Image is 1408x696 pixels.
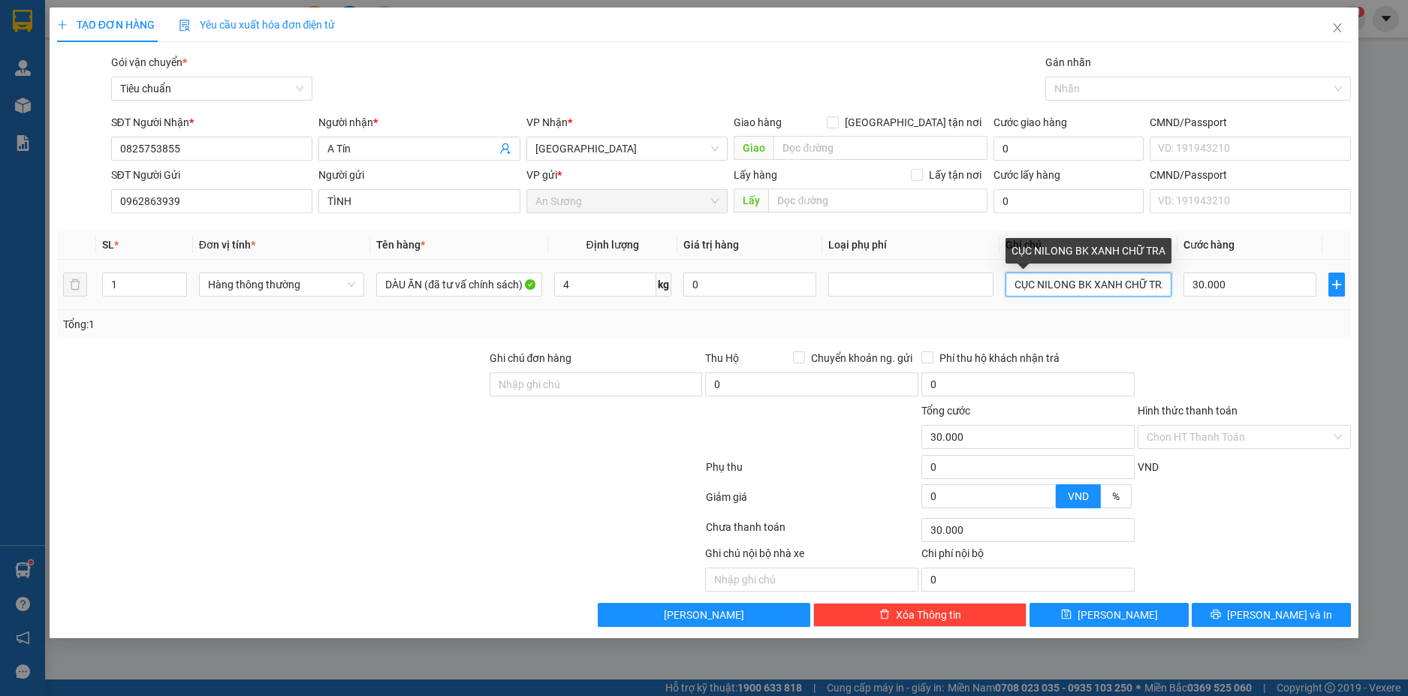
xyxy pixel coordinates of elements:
[1112,490,1120,502] span: %
[111,167,313,183] div: SĐT Người Gửi
[933,350,1066,366] span: Phí thu hộ khách nhận trả
[1061,609,1072,621] span: save
[923,167,987,183] span: Lấy tận nơi
[734,136,773,160] span: Giao
[813,603,1027,627] button: deleteXóa Thông tin
[664,607,744,623] span: [PERSON_NAME]
[921,405,970,417] span: Tổng cước
[111,56,187,68] span: Gói vận chuyển
[102,239,114,251] span: SL
[1138,405,1238,417] label: Hình thức thanh toán
[822,230,999,260] th: Loại phụ phí
[734,169,777,181] span: Lấy hàng
[683,273,816,297] input: 0
[63,273,87,297] button: delete
[535,137,719,160] span: Hòa Đông
[734,116,782,128] span: Giao hàng
[1068,490,1089,502] span: VND
[1328,273,1345,297] button: plus
[526,167,728,183] div: VP gửi
[318,114,520,131] div: Người nhận
[376,239,425,251] span: Tên hàng
[179,19,336,31] span: Yêu cầu xuất hóa đơn điện tử
[199,239,255,251] span: Đơn vị tính
[805,350,918,366] span: Chuyển khoản ng. gửi
[1078,607,1158,623] span: [PERSON_NAME]
[208,273,355,296] span: Hàng thông thường
[1005,238,1171,264] div: CỤC NILONG BK XANH CHỮ TRA
[656,273,671,297] span: kg
[57,19,155,31] span: TẠO ĐƠN HÀNG
[1045,56,1091,68] label: Gán nhãn
[993,169,1060,181] label: Cước lấy hàng
[705,545,918,568] div: Ghi chú nội bộ nhà xe
[683,239,739,251] span: Giá trị hàng
[318,167,520,183] div: Người gửi
[179,20,191,32] img: icon
[1316,8,1358,50] button: Close
[490,372,703,396] input: Ghi chú đơn hàng
[57,20,68,30] span: plus
[111,114,313,131] div: SĐT Người Nhận
[1005,273,1171,297] input: Ghi Chú
[839,114,987,131] span: [GEOGRAPHIC_DATA] tận nơi
[1192,603,1351,627] button: printer[PERSON_NAME] và In
[773,136,987,160] input: Dọc đường
[896,607,961,623] span: Xóa Thông tin
[1150,114,1352,131] div: CMND/Passport
[499,143,511,155] span: user-add
[768,188,987,212] input: Dọc đường
[586,239,638,251] span: Định lượng
[705,568,918,592] input: Nhập ghi chú
[1150,167,1352,183] div: CMND/Passport
[879,609,890,621] span: delete
[63,316,544,333] div: Tổng: 1
[598,603,811,627] button: [PERSON_NAME]
[993,189,1143,213] input: Cước lấy hàng
[1331,22,1343,34] span: close
[1138,461,1159,473] span: VND
[999,230,1177,260] th: Ghi chú
[993,137,1143,161] input: Cước giao hàng
[535,190,719,212] span: An Sương
[490,352,572,364] label: Ghi chú đơn hàng
[1183,239,1235,251] span: Cước hàng
[921,545,1135,568] div: Chi phí nội bộ
[120,77,304,100] span: Tiêu chuẩn
[526,116,568,128] span: VP Nhận
[704,519,921,545] div: Chưa thanh toán
[704,489,921,515] div: Giảm giá
[705,352,739,364] span: Thu Hộ
[1329,279,1344,291] span: plus
[704,459,921,485] div: Phụ thu
[376,273,541,297] input: VD: Bàn, Ghế
[993,116,1067,128] label: Cước giao hàng
[1227,607,1332,623] span: [PERSON_NAME] và In
[734,188,768,212] span: Lấy
[1211,609,1221,621] span: printer
[1030,603,1189,627] button: save[PERSON_NAME]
